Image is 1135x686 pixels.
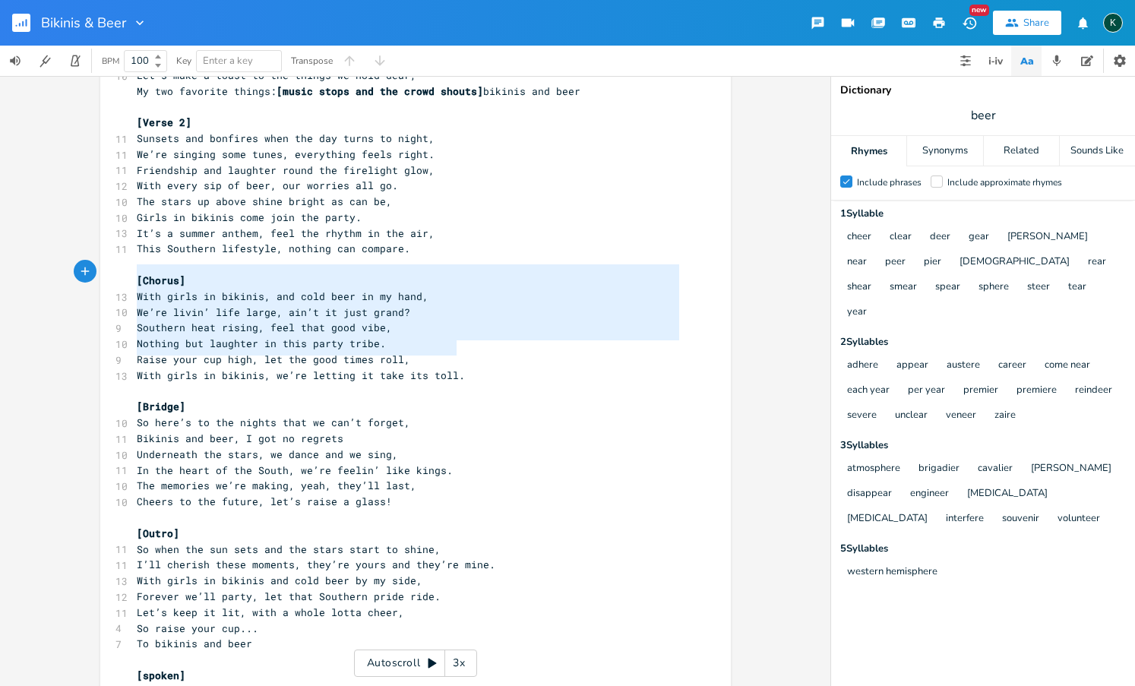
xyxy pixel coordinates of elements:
[137,526,179,540] span: [Outro]
[840,85,1126,96] div: Dictionary
[137,637,252,650] span: To bikinis and beer
[137,115,191,129] span: [Verse 2]
[137,400,185,413] span: [Bridge]
[137,242,410,255] span: This Southern lifestyle, nothing can compare.
[1016,384,1057,397] button: premiere
[1068,281,1086,294] button: tear
[885,256,906,269] button: peer
[908,384,945,397] button: per year
[847,359,878,372] button: adhere
[41,16,126,30] span: Bikinis & Beer
[969,5,989,16] div: New
[137,273,185,287] span: [Chorus]
[896,359,928,372] button: appear
[847,231,871,244] button: cheer
[847,409,877,422] button: severe
[137,210,362,224] span: Girls in bikinis come join the party.
[857,178,922,187] div: Include phrases
[137,226,435,240] span: It’s a summer anthem, feel the rhythm in the air,
[137,131,435,145] span: Sunsets and bonfires when the day turns to night,
[137,463,453,477] span: In the heart of the South, we’re feelin’ like kings.
[203,54,253,68] span: Enter a key
[277,84,483,98] span: [music stops and the crowd shouts]
[907,136,982,166] div: Synonyms
[176,56,191,65] div: Key
[963,384,998,397] button: premier
[291,56,333,65] div: Transpose
[847,256,867,269] button: near
[137,84,580,98] span: My two favorite things: bikinis and beer
[847,463,900,476] button: atmosphere
[1023,16,1049,30] div: Share
[1045,359,1090,372] button: come near
[890,231,912,244] button: clear
[137,495,392,508] span: Cheers to the future, let’s raise a glass!
[847,488,892,501] button: disappear
[994,409,1016,422] button: zaire
[924,256,941,269] button: pier
[890,281,917,294] button: smear
[137,605,404,619] span: Let’s keep it lit, with a whole lotta cheer,
[137,352,410,366] span: Raise your cup high, let the good times roll,
[137,179,398,192] span: With every sip of beer, our worries all go.
[840,337,1126,347] div: 2 Syllable s
[947,178,1062,187] div: Include approximate rhymes
[1002,513,1039,526] button: souvenir
[971,107,996,125] span: beer
[840,209,1126,219] div: 1 Syllable
[1027,281,1050,294] button: steer
[840,544,1126,554] div: 5 Syllable s
[137,147,435,161] span: We’re singing some tunes, everything feels right.
[967,488,1048,501] button: [MEDICAL_DATA]
[918,463,960,476] button: brigadier
[910,488,949,501] button: engineer
[1058,513,1100,526] button: volunteer
[993,11,1061,35] button: Share
[1075,384,1112,397] button: reindeer
[137,590,441,603] span: Forever we’ll party, let that Southern pride ride.
[847,384,890,397] button: each year
[137,447,398,461] span: Underneath the stars, we dance and we sing,
[954,9,985,36] button: New
[1060,136,1135,166] div: Sounds Like
[847,281,871,294] button: shear
[137,669,185,682] span: [spoken]
[947,359,980,372] button: austere
[445,650,473,677] div: 3x
[960,256,1070,269] button: [DEMOGRAPHIC_DATA]
[969,231,989,244] button: gear
[354,650,477,677] div: Autoscroll
[102,57,119,65] div: BPM
[930,231,950,244] button: deer
[137,574,422,587] span: With girls in bikinis and cold beer by my side,
[895,409,928,422] button: unclear
[137,558,495,571] span: I’ll cherish these moments, they’re yours and they’re mine.
[1031,463,1111,476] button: [PERSON_NAME]
[946,513,984,526] button: interfere
[137,194,392,208] span: The stars up above shine bright as can be,
[137,321,392,334] span: Southern heat rising, feel that good vibe,
[1103,5,1123,40] button: K
[847,566,937,579] button: western hemisphere
[1103,13,1123,33] div: Koval
[847,306,867,319] button: year
[978,463,1013,476] button: cavalier
[984,136,1059,166] div: Related
[831,136,906,166] div: Rhymes
[847,513,928,526] button: [MEDICAL_DATA]
[137,416,410,429] span: So here’s to the nights that we can’t forget,
[137,289,428,303] span: With girls in bikinis, and cold beer in my hand,
[137,479,416,492] span: The memories we’re making, yeah, they’ll last,
[137,337,386,350] span: Nothing but laughter in this party tribe.
[840,441,1126,450] div: 3 Syllable s
[979,281,1009,294] button: sphere
[998,359,1026,372] button: career
[137,305,410,319] span: We’re livin’ life large, ain’t it just grand?
[946,409,976,422] button: veneer
[137,163,435,177] span: Friendship and laughter round the firelight glow,
[137,68,416,82] span: Let's make a toast to the things we hold dear,
[935,281,960,294] button: spear
[137,621,258,635] span: So raise your cup...
[137,542,441,556] span: So when the sun sets and the stars start to shine,
[1007,231,1088,244] button: [PERSON_NAME]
